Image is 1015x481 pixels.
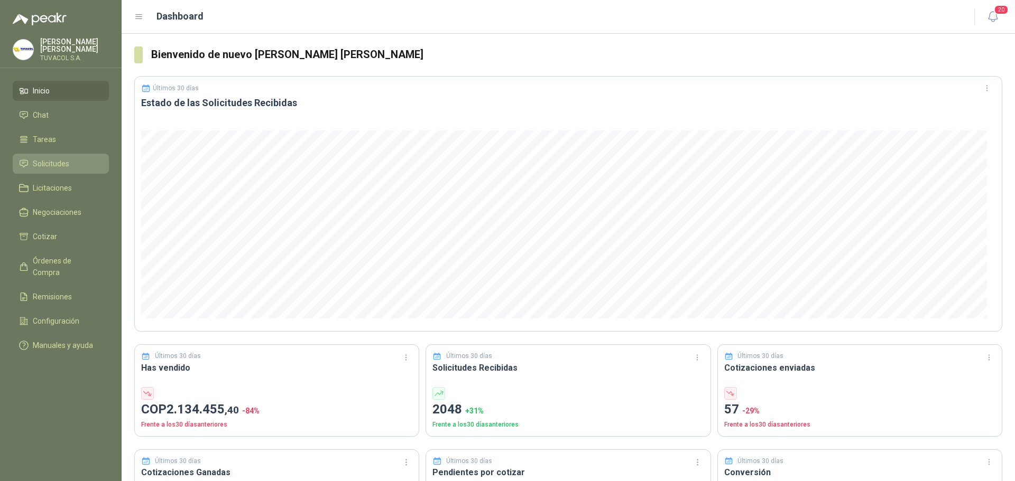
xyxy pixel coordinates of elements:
[155,351,201,361] p: Últimos 30 días
[13,178,109,198] a: Licitaciones
[13,81,109,101] a: Inicio
[141,400,412,420] p: COP
[155,456,201,466] p: Últimos 30 días
[33,134,56,145] span: Tareas
[225,404,239,416] span: ,40
[13,40,33,60] img: Company Logo
[33,255,99,278] span: Órdenes de Compra
[13,227,109,247] a: Cotizar
[33,109,49,121] span: Chat
[13,105,109,125] a: Chat
[40,55,109,61] p: TUVACOL S.A.
[724,420,995,430] p: Frente a los 30 días anteriores
[33,291,72,303] span: Remisiones
[724,466,995,479] h3: Conversión
[724,400,995,420] p: 57
[242,407,260,415] span: -84 %
[33,315,79,327] span: Configuración
[167,402,239,417] span: 2.134.455
[151,46,1002,63] h3: Bienvenido de nuevo [PERSON_NAME] [PERSON_NAME]
[13,129,109,149] a: Tareas
[156,9,204,24] h1: Dashboard
[141,361,412,374] h3: Has vendido
[742,407,760,415] span: -29 %
[432,466,704,479] h3: Pendientes por cotizar
[13,202,109,222] a: Negociaciones
[141,420,412,430] p: Frente a los 30 días anteriores
[432,400,704,420] p: 2048
[994,5,1009,15] span: 20
[724,361,995,374] h3: Cotizaciones enviadas
[141,466,412,479] h3: Cotizaciones Ganadas
[13,311,109,331] a: Configuración
[33,231,57,242] span: Cotizar
[446,456,492,466] p: Últimos 30 días
[40,38,109,53] p: [PERSON_NAME] [PERSON_NAME]
[13,13,67,25] img: Logo peakr
[153,84,199,92] p: Últimos 30 días
[33,206,81,218] span: Negociaciones
[33,182,72,194] span: Licitaciones
[13,335,109,355] a: Manuales y ayuda
[13,154,109,174] a: Solicitudes
[33,85,50,97] span: Inicio
[141,97,995,109] h3: Estado de las Solicitudes Recibidas
[33,339,93,351] span: Manuales y ayuda
[13,251,109,282] a: Órdenes de Compra
[13,287,109,307] a: Remisiones
[446,351,492,361] p: Últimos 30 días
[33,158,69,169] span: Solicitudes
[432,361,704,374] h3: Solicitudes Recibidas
[737,351,783,361] p: Últimos 30 días
[465,407,484,415] span: + 31 %
[983,7,1002,26] button: 20
[432,420,704,430] p: Frente a los 30 días anteriores
[737,456,783,466] p: Últimos 30 días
